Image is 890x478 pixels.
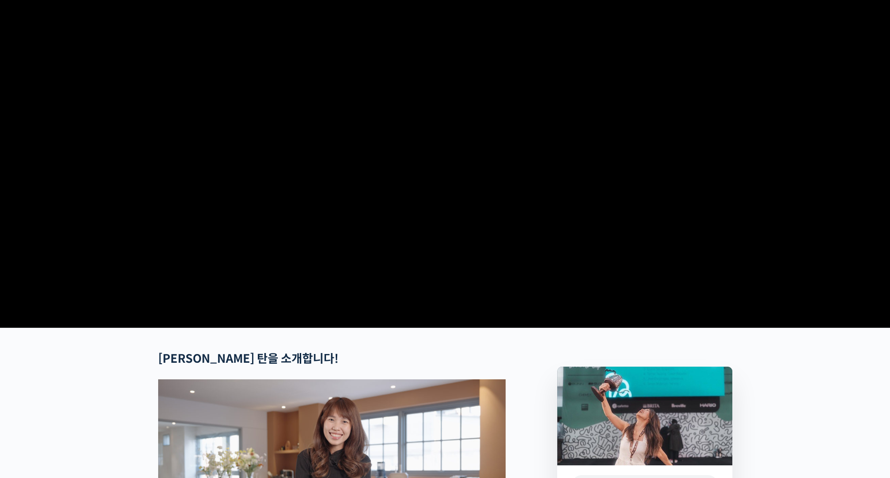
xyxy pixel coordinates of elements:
[158,352,339,366] strong: [PERSON_NAME] 탄을 소개합니다!
[31,323,36,331] span: 홈
[126,308,187,333] a: 설정
[150,323,162,331] span: 설정
[3,308,64,333] a: 홈
[89,323,101,331] span: 대화
[64,308,126,333] a: 대화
